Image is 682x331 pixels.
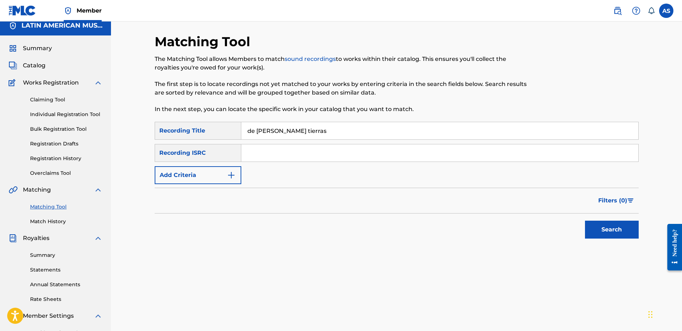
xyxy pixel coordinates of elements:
[30,296,102,303] a: Rate Sheets
[610,4,625,18] a: Public Search
[9,78,18,87] img: Works Registration
[94,78,102,87] img: expand
[155,80,527,97] p: The first step is to locate recordings not yet matched to your works by entering criteria in the ...
[659,4,673,18] div: User Menu
[30,96,102,104] a: Claiming Tool
[30,111,102,118] a: Individual Registration Tool
[648,7,655,14] div: Notifications
[632,6,640,15] img: help
[30,218,102,225] a: Match History
[94,186,102,194] img: expand
[9,186,18,194] img: Matching
[30,169,102,177] a: Overclaims Tool
[23,44,52,53] span: Summary
[30,266,102,274] a: Statements
[94,234,102,243] img: expand
[155,105,527,114] p: In the next step, you can locate the specific work in your catalog that you want to match.
[23,61,45,70] span: Catalog
[23,312,74,320] span: Member Settings
[585,221,639,239] button: Search
[155,166,241,184] button: Add Criteria
[23,234,49,243] span: Royalties
[628,198,634,203] img: filter
[9,44,52,53] a: SummarySummary
[227,171,236,179] img: 9d2ae6d4665cec9f34b9.svg
[9,21,17,30] img: Accounts
[155,55,527,72] p: The Matching Tool allows Members to match to works within their catalog. This ensures you'll coll...
[9,61,17,70] img: Catalog
[94,312,102,320] img: expand
[646,297,682,331] iframe: Chat Widget
[21,21,102,30] h5: LATIN AMERICAN MUSIC CO., INC.
[598,196,627,205] span: Filters ( 0 )
[155,122,639,242] form: Search Form
[594,192,639,210] button: Filters (0)
[30,155,102,162] a: Registration History
[613,6,622,15] img: search
[9,234,17,243] img: Royalties
[155,34,254,50] h2: Matching Tool
[662,219,682,276] iframe: Resource Center
[30,251,102,259] a: Summary
[30,281,102,288] a: Annual Statements
[9,61,45,70] a: CatalogCatalog
[77,6,102,15] span: Member
[23,78,79,87] span: Works Registration
[23,186,51,194] span: Matching
[30,125,102,133] a: Bulk Registration Tool
[648,304,653,325] div: Drag
[30,203,102,211] a: Matching Tool
[9,44,17,53] img: Summary
[629,4,643,18] div: Help
[285,56,336,62] a: sound recordings
[30,140,102,148] a: Registration Drafts
[9,5,36,16] img: MLC Logo
[64,6,72,15] img: Top Rightsholder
